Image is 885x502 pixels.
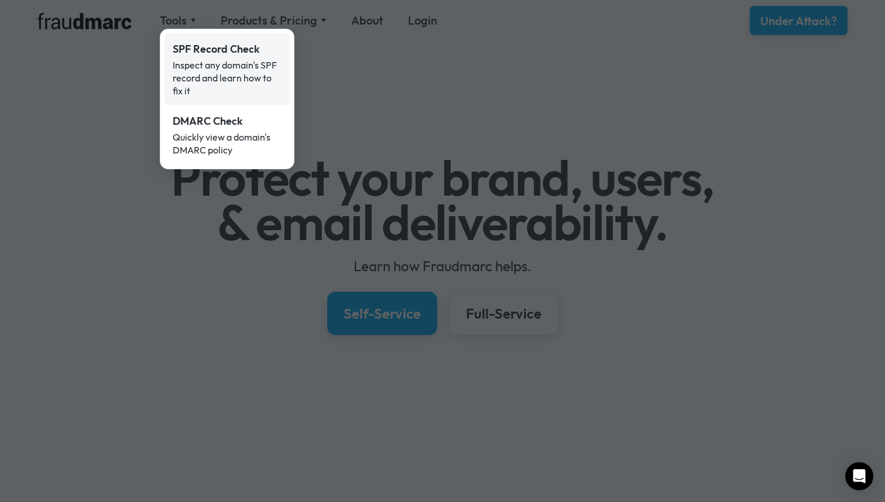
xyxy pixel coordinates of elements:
div: Inspect any domain's SPF record and learn how to fix it [173,59,282,97]
div: Quickly view a domain's DMARC policy [173,131,282,156]
a: SPF Record CheckInspect any domain's SPF record and learn how to fix it [164,33,290,105]
div: DMARC Check [173,114,282,129]
div: SPF Record Check [173,42,282,57]
nav: Tools [160,29,294,169]
a: DMARC CheckQuickly view a domain's DMARC policy [164,105,290,165]
div: Open Intercom Messenger [845,462,873,490]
